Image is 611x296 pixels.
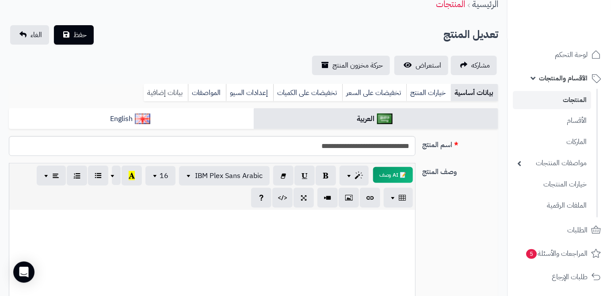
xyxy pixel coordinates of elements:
img: العربية [377,114,393,124]
a: المنتجات [513,91,591,109]
a: تخفيضات على الكميات [273,84,342,102]
a: مشاركه [451,56,497,75]
div: Open Intercom Messenger [13,262,34,283]
a: مواصفات المنتجات [513,154,591,173]
a: إعدادات السيو [226,84,273,102]
span: حركة مخزون المنتج [332,60,383,71]
a: المواصفات [188,84,226,102]
a: تخفيضات على السعر [342,84,406,102]
button: 16 [145,166,176,186]
span: IBM Plex Sans Arabic [195,171,263,181]
a: بيانات إضافية [144,84,188,102]
a: العربية [254,108,499,130]
a: الملفات الرقمية [513,196,591,215]
span: مشاركه [471,60,490,71]
a: الماركات [513,133,591,152]
h2: تعديل المنتج [443,26,498,44]
button: IBM Plex Sans Arabic [179,166,270,186]
img: English [135,114,150,124]
span: حفظ [73,30,87,40]
span: الغاء [31,30,42,40]
span: 16 [160,171,168,181]
a: لوحة التحكم [513,44,606,65]
span: الطلبات [567,224,588,236]
span: 5 [526,249,537,258]
a: English [9,108,254,130]
label: وصف المنتج [419,163,502,177]
button: حفظ [54,25,94,45]
a: الطلبات [513,220,606,241]
img: logo-2.png [551,22,603,40]
a: خيارات المنتج [406,84,451,102]
a: طلبات الإرجاع [513,266,606,288]
a: بيانات أساسية [451,84,498,102]
span: استعراض [416,60,441,71]
span: لوحة التحكم [555,49,588,61]
label: اسم المنتج [419,136,502,150]
a: الغاء [10,25,49,45]
span: طلبات الإرجاع [552,271,588,283]
a: استعراض [394,56,448,75]
span: الأقسام والمنتجات [539,72,588,84]
a: حركة مخزون المنتج [312,56,390,75]
span: المراجعات والأسئلة [525,247,588,260]
a: المراجعات والأسئلة5 [513,243,606,264]
a: الأقسام [513,111,591,130]
button: 📝 AI وصف [373,167,413,183]
a: خيارات المنتجات [513,175,591,194]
